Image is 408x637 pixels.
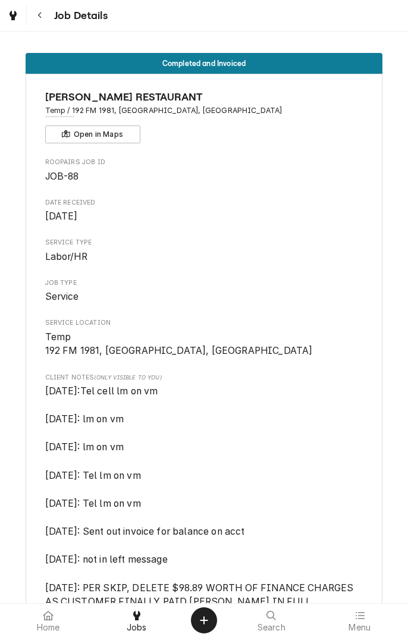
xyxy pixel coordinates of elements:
span: Roopairs Job ID [45,158,363,167]
div: Status [26,53,382,74]
span: Job Details [51,8,108,24]
div: Client Information [45,89,363,143]
div: Date Received [45,198,363,224]
a: Search [228,606,315,635]
span: Job Type [45,290,363,304]
a: Jobs [93,606,181,635]
span: Search [258,623,285,632]
span: Job Type [45,278,363,288]
span: Date Received [45,209,363,224]
span: Completed and Invoiced [162,59,246,67]
span: Name [45,89,363,105]
div: Service Location [45,318,363,358]
span: Service Type [45,238,363,247]
span: Client Notes [45,373,363,382]
span: Service [45,291,79,302]
a: Home [5,606,92,635]
span: Date Received [45,198,363,208]
span: Jobs [127,623,147,632]
div: Job Type [45,278,363,304]
span: Menu [349,623,371,632]
span: Labor/HR [45,251,87,262]
div: Service Type [45,238,363,263]
span: Temp 192 FM 1981, [GEOGRAPHIC_DATA], [GEOGRAPHIC_DATA] [45,331,313,357]
span: Service Location [45,330,363,358]
button: Create Object [191,607,217,633]
span: Roopairs Job ID [45,170,363,184]
span: Home [37,623,60,632]
span: (Only Visible to You) [94,374,161,381]
button: Open in Maps [45,125,140,143]
a: Go to Jobs [2,5,24,26]
a: Menu [316,606,404,635]
span: Address [45,105,363,116]
span: [DATE] [45,211,78,222]
span: Service Type [45,250,363,264]
span: JOB-88 [45,171,79,182]
button: Navigate back [29,5,51,26]
div: Roopairs Job ID [45,158,363,183]
span: Service Location [45,318,363,328]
